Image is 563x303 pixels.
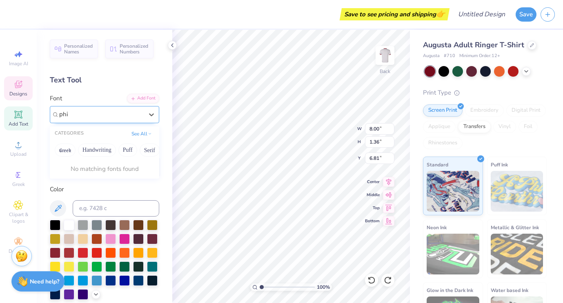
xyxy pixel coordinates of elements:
[365,179,380,185] span: Center
[491,223,539,232] span: Metallic & Glitter Ink
[380,68,390,75] div: Back
[64,43,93,55] span: Personalized Names
[55,144,76,157] button: Greek
[423,104,463,117] div: Screen Print
[506,104,546,117] div: Digital Print
[78,144,116,157] button: Handwriting
[342,8,447,20] div: Save to see pricing and shipping
[491,160,508,169] span: Puff Ink
[491,171,543,212] img: Puff Ink
[444,53,455,60] span: # 710
[493,121,516,133] div: Vinyl
[423,121,456,133] div: Applique
[516,7,536,22] button: Save
[427,171,479,212] img: Standard
[423,53,440,60] span: Augusta
[9,91,27,97] span: Designs
[118,144,137,157] button: Puff
[427,286,473,294] span: Glow in the Dark Ink
[365,192,380,198] span: Middle
[423,40,524,50] span: Augusta Adult Ringer T-Shirt
[365,205,380,211] span: Top
[50,161,159,177] div: No matching fonts found
[12,181,25,188] span: Greek
[491,286,528,294] span: Water based Ink
[518,121,538,133] div: Foil
[55,130,84,137] div: CATEGORIES
[427,223,447,232] span: Neon Ink
[317,283,330,291] span: 100 %
[423,137,463,149] div: Rhinestones
[127,94,159,103] div: Add Font
[50,75,159,86] div: Text Tool
[4,211,33,224] span: Clipart & logos
[129,130,154,138] button: See All
[427,234,479,274] img: Neon Ink
[120,43,149,55] span: Personalized Numbers
[10,151,27,157] span: Upload
[73,200,159,217] input: e.g. 7428 c
[452,6,512,22] input: Untitled Design
[9,60,28,67] span: Image AI
[465,104,504,117] div: Embroidery
[50,185,159,194] div: Color
[427,160,448,169] span: Standard
[9,248,28,254] span: Decorate
[50,94,62,103] label: Font
[459,53,500,60] span: Minimum Order: 12 +
[140,144,160,157] button: Serif
[9,121,28,127] span: Add Text
[423,88,547,97] div: Print Type
[458,121,491,133] div: Transfers
[30,278,59,285] strong: Need help?
[436,9,445,19] span: 👉
[491,234,543,274] img: Metallic & Glitter Ink
[365,218,380,224] span: Bottom
[377,47,393,64] img: Back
